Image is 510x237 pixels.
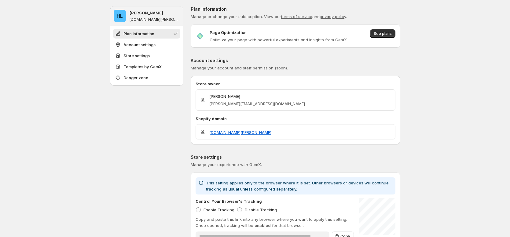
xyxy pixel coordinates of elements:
p: Store settings [191,154,400,160]
span: Store settings [123,53,150,59]
p: Copy and paste this link into any browser where you want to apply this setting. Once opened, trac... [196,216,354,228]
span: enabled [255,223,271,228]
img: Page Optimization [196,31,205,41]
a: [DOMAIN_NAME][PERSON_NAME] [209,129,271,135]
p: [DOMAIN_NAME][PERSON_NAME] [130,17,180,22]
span: Manage or change your subscription. View our and . [191,14,347,19]
p: Optimize your page with powerful experiments and insights from GemX [210,37,347,43]
span: This setting applies only to the browser where it is set. Other browsers or devices will continue... [206,180,389,191]
span: Hugh Le [114,10,126,22]
span: Manage your account and staff permission (soon). [191,65,288,70]
span: Manage your experience with GemX. [191,162,262,167]
span: Plan information [123,31,154,37]
p: [PERSON_NAME][EMAIL_ADDRESS][DOMAIN_NAME] [209,101,305,107]
button: Account settings [113,40,180,50]
p: Control Your Browser's Tracking [196,198,262,204]
button: Store settings [113,51,180,61]
span: Account settings [123,42,156,48]
span: Disable Tracking [245,207,277,212]
p: Store owner [196,81,395,87]
span: See plans [374,31,392,36]
p: Account settings [191,57,400,64]
span: Enable Tracking [204,207,234,212]
button: Danger zone [113,73,180,83]
a: privacy policy [320,14,346,19]
p: Plan information [191,6,400,12]
text: HL [117,13,123,19]
p: [PERSON_NAME] [130,10,163,16]
p: Page Optimization [210,29,247,35]
span: Danger zone [123,75,148,81]
button: Plan information [113,29,180,39]
p: [PERSON_NAME] [209,93,305,99]
a: terms of service [281,14,312,19]
button: See plans [370,29,395,38]
p: Shopify domain [196,116,395,122]
button: Templates by GemX [113,62,180,72]
span: Templates by GemX [123,64,162,70]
